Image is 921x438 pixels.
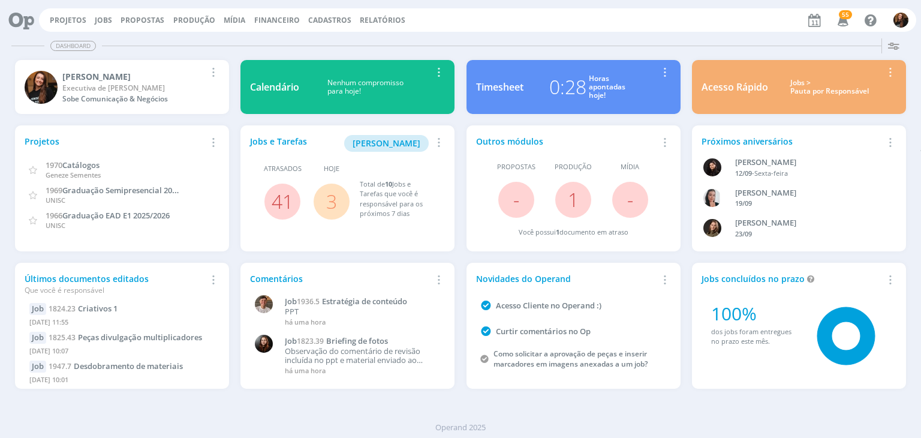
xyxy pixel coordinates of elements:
[549,73,586,101] div: 0:28
[519,227,628,238] div: Você possui documento em atraso
[173,15,215,25] a: Produção
[49,332,202,343] a: 1825.43Peças divulgação multiplicadores
[735,169,883,179] div: -
[496,326,591,337] a: Curtir comentários no Op
[754,169,788,178] span: Sexta-feira
[385,179,392,188] span: 10
[255,295,273,313] img: T
[255,335,273,353] img: E
[703,219,721,237] img: J
[29,315,215,332] div: [DATE] 11:55
[46,16,90,25] button: Projetos
[830,10,854,31] button: 55
[46,160,62,170] span: 1970
[839,10,852,19] span: 55
[893,10,909,31] button: T
[466,60,681,114] a: Timesheet0:28Horasapontadashoje!
[893,13,908,28] img: T
[702,80,768,94] div: Acesso Rápido
[285,307,439,317] p: PPT
[326,335,388,346] span: Briefing de fotos
[272,188,293,214] a: 41
[326,188,337,214] a: 3
[285,366,326,375] span: há uma hora
[170,16,219,25] button: Produção
[297,296,320,307] span: 1936.5
[264,164,302,174] span: Atrasados
[556,227,559,236] span: 1
[476,80,523,94] div: Timesheet
[62,184,200,196] span: Graduação Semipresencial 2025/2026
[25,135,206,148] div: Projetos
[322,296,407,307] span: Estratégia de conteúdo
[46,170,101,179] span: Geneze Sementes
[25,71,58,104] img: T
[735,199,752,208] span: 19/09
[62,94,206,104] div: Sobe Comunicação & Negócios
[46,210,62,221] span: 1966
[49,304,76,314] span: 1824.23
[476,272,657,285] div: Novidades do Operand
[220,16,249,25] button: Mídia
[285,297,439,307] a: Job1936.5Estratégia de conteúdo
[703,189,721,207] img: C
[46,221,65,230] span: UNISC
[25,285,206,296] div: Que você é responsável
[121,15,164,25] span: Propostas
[46,184,200,196] a: 1969Graduação Semipresencial 2025/2026
[711,300,800,327] div: 100%
[49,303,118,314] a: 1824.23Criativos 1
[62,160,100,170] span: Catálogos
[250,272,431,285] div: Comentários
[735,187,883,199] div: Caroline Fagundes Pieczarka
[29,373,215,390] div: [DATE] 10:01
[29,332,46,344] div: Job
[297,336,324,346] span: 1823.39
[46,185,62,196] span: 1969
[285,337,439,346] a: Job1823.39Briefing de fotos
[74,361,183,371] span: Desdobramento de materiais
[305,16,355,25] button: Cadastros
[356,16,409,25] button: Relatórios
[50,15,86,25] a: Projetos
[513,187,519,212] span: -
[568,187,579,212] a: 1
[621,162,639,172] span: Mídia
[493,349,648,369] a: Como solicitar a aprovação de peças e inserir marcadores em imagens anexadas a um job?
[285,347,439,365] p: Observação do comentário de revisão incluída no ppt e material enviado ao cliente
[735,157,883,169] div: Luana da Silva de Andrade
[360,15,405,25] a: Relatórios
[711,327,800,347] div: dos jobs foram entregues no prazo este mês.
[49,361,183,371] a: 1947.7Desdobramento de materiais
[25,272,206,296] div: Últimos documentos editados
[360,179,434,219] div: Total de Jobs e Tarefas que você é responsável para os próximos 7 dias
[29,344,215,361] div: [DATE] 10:07
[62,70,206,83] div: Tayná Morsch
[78,303,118,314] span: Criativos 1
[735,169,752,178] span: 12/09
[250,135,431,152] div: Jobs e Tarefas
[702,272,883,285] div: Jobs concluídos no prazo
[496,300,601,311] a: Acesso Cliente no Operand :)
[555,162,592,172] span: Produção
[589,74,625,100] div: Horas apontadas hoje!
[29,361,46,373] div: Job
[735,217,883,229] div: Julia Agostine Abich
[78,332,202,343] span: Peças divulgação multiplicadores
[497,162,535,172] span: Propostas
[703,158,721,176] img: L
[344,135,429,152] button: [PERSON_NAME]
[15,60,229,114] a: T[PERSON_NAME]Executiva de [PERSON_NAME]Sobe Comunicação & Negócios
[224,15,245,25] a: Mídia
[299,79,431,96] div: Nenhum compromisso para hoje!
[46,209,170,221] a: 1966Graduação EAD E1 2025/2026
[91,16,116,25] button: Jobs
[62,83,206,94] div: Executiva de Contas Jr
[49,361,71,371] span: 1947.7
[308,15,351,25] span: Cadastros
[50,41,96,51] span: Dashboard
[46,196,65,205] span: UNISC
[285,317,326,326] span: há uma hora
[254,15,300,25] a: Financeiro
[344,137,429,148] a: [PERSON_NAME]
